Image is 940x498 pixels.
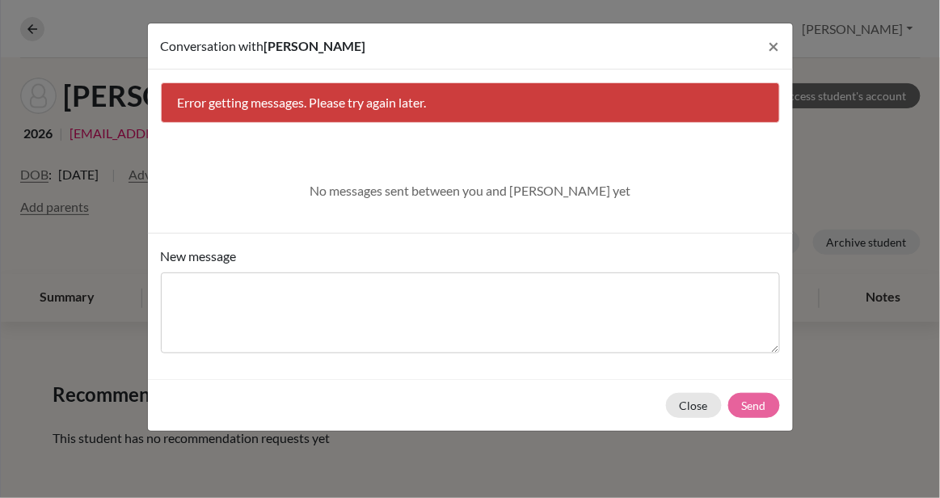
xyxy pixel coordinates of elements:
span: Conversation with [161,38,264,53]
button: Close [666,393,722,418]
button: Close [756,23,793,69]
span: × [769,34,780,57]
div: No messages sent between you and [PERSON_NAME] yet [180,181,761,200]
div: Error getting messages. Please try again later. [161,82,780,123]
label: New message [161,247,237,266]
button: Send [728,393,780,418]
span: [PERSON_NAME] [264,38,366,53]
